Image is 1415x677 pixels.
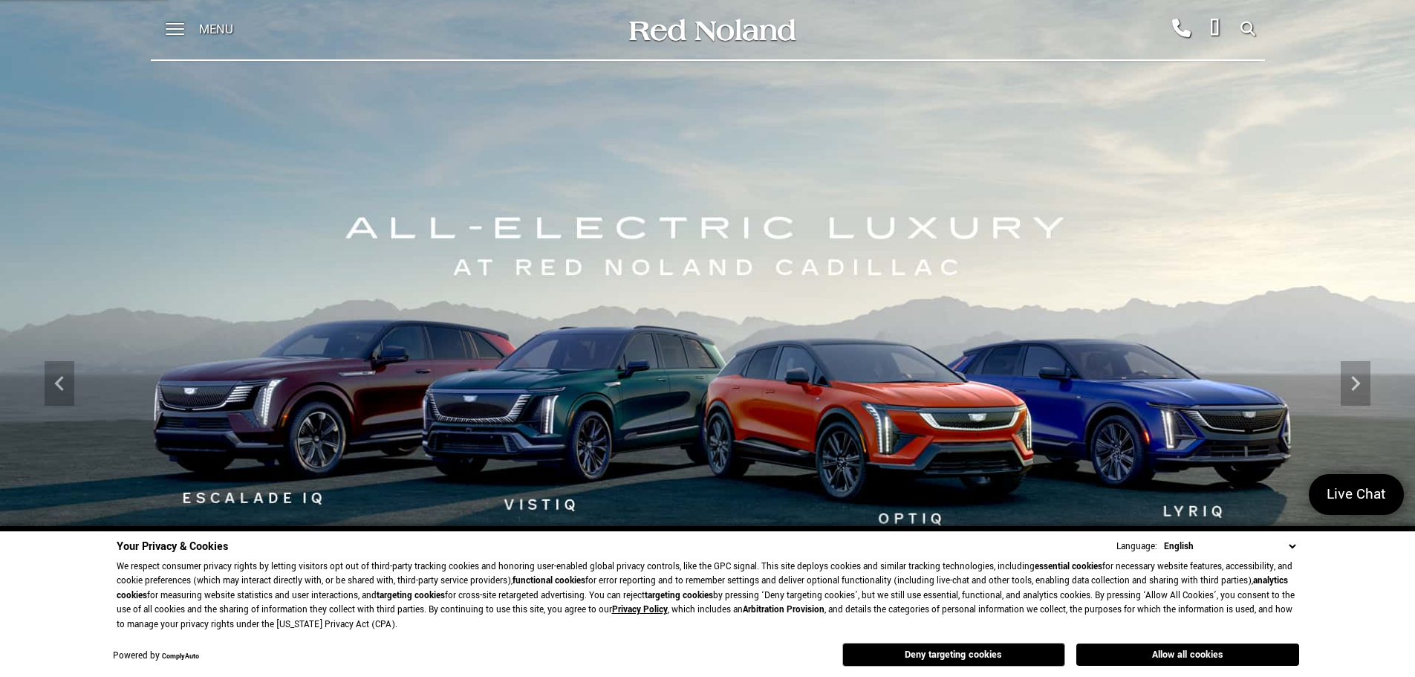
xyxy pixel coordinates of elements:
[113,652,199,661] div: Powered by
[513,574,585,587] strong: functional cookies
[117,539,228,554] span: Your Privacy & Cookies
[1309,474,1404,515] a: Live Chat
[1160,539,1299,554] select: Language Select
[842,643,1065,667] button: Deny targeting cookies
[45,361,74,406] div: Previous
[1035,560,1102,573] strong: essential cookies
[1116,542,1157,551] div: Language:
[117,574,1288,602] strong: analytics cookies
[162,652,199,661] a: ComplyAuto
[743,603,824,616] strong: Arbitration Provision
[645,589,713,602] strong: targeting cookies
[1341,361,1370,406] div: Next
[1319,485,1393,505] span: Live Chat
[1076,644,1299,666] button: Allow all cookies
[626,17,797,43] img: Red Noland Auto Group
[117,560,1299,632] p: We respect consumer privacy rights by letting visitors opt out of third-party tracking cookies an...
[612,603,668,616] a: Privacy Policy
[377,589,445,602] strong: targeting cookies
